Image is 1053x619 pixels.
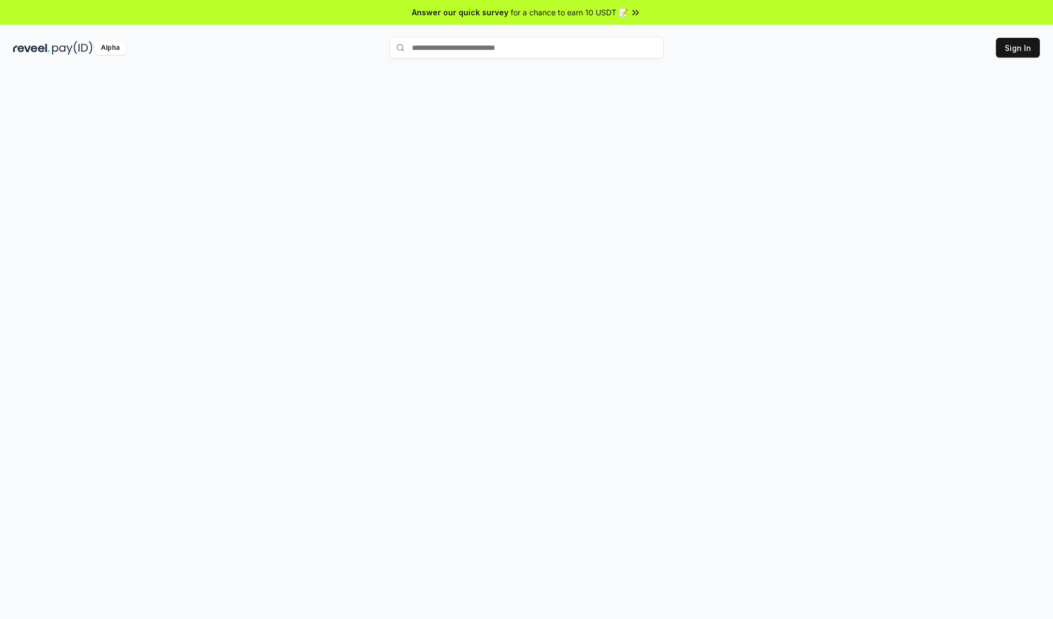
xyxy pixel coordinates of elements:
div: Alpha [95,41,126,55]
button: Sign In [996,38,1040,58]
span: Answer our quick survey [412,7,508,18]
span: for a chance to earn 10 USDT 📝 [511,7,628,18]
img: reveel_dark [13,41,50,55]
img: pay_id [52,41,93,55]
